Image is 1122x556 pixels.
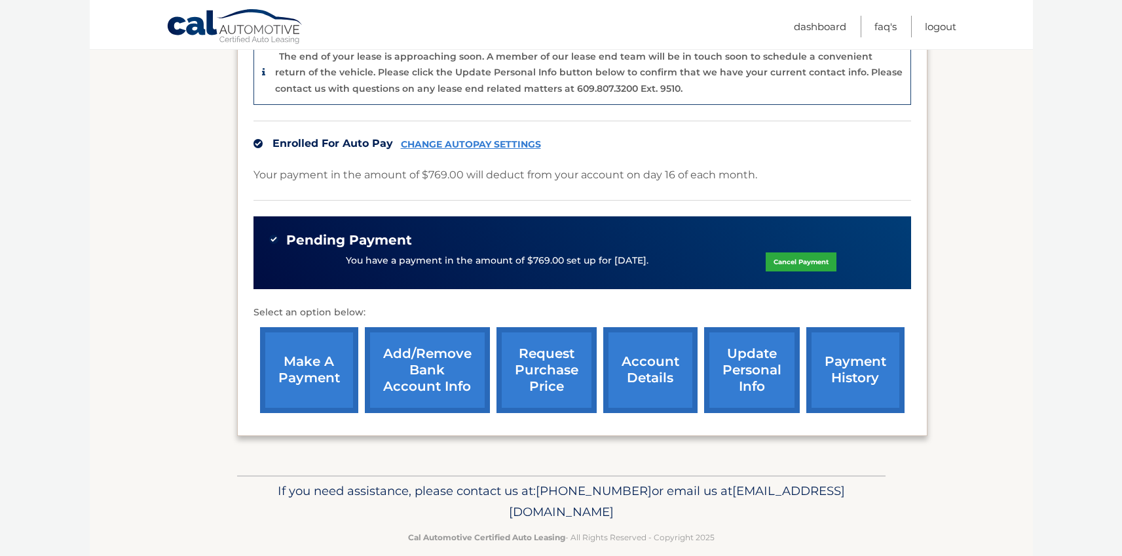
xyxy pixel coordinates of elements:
p: If you need assistance, please contact us at: or email us at [246,481,877,523]
p: Your payment in the amount of $769.00 will deduct from your account on day 16 of each month. [253,166,757,184]
p: You have a payment in the amount of $769.00 set up for [DATE]. [346,254,648,268]
a: make a payment [260,327,358,413]
p: The end of your lease is approaching soon. A member of our lease end team will be in touch soon t... [275,50,903,94]
strong: Cal Automotive Certified Auto Leasing [408,532,565,542]
a: payment history [806,327,905,413]
img: check.svg [253,139,263,148]
a: request purchase price [496,327,597,413]
a: Logout [925,16,956,37]
a: account details [603,327,698,413]
p: Select an option below: [253,305,911,321]
a: Cal Automotive [166,9,304,47]
a: CHANGE AUTOPAY SETTINGS [401,139,541,150]
a: Add/Remove bank account info [365,327,490,413]
span: [PHONE_NUMBER] [536,483,652,498]
a: Cancel Payment [766,252,836,271]
a: FAQ's [874,16,897,37]
a: Dashboard [794,16,846,37]
span: Pending Payment [286,232,412,248]
span: Enrolled For Auto Pay [272,137,393,149]
p: - All Rights Reserved - Copyright 2025 [246,530,877,544]
img: check-green.svg [269,235,278,244]
a: update personal info [704,327,800,413]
